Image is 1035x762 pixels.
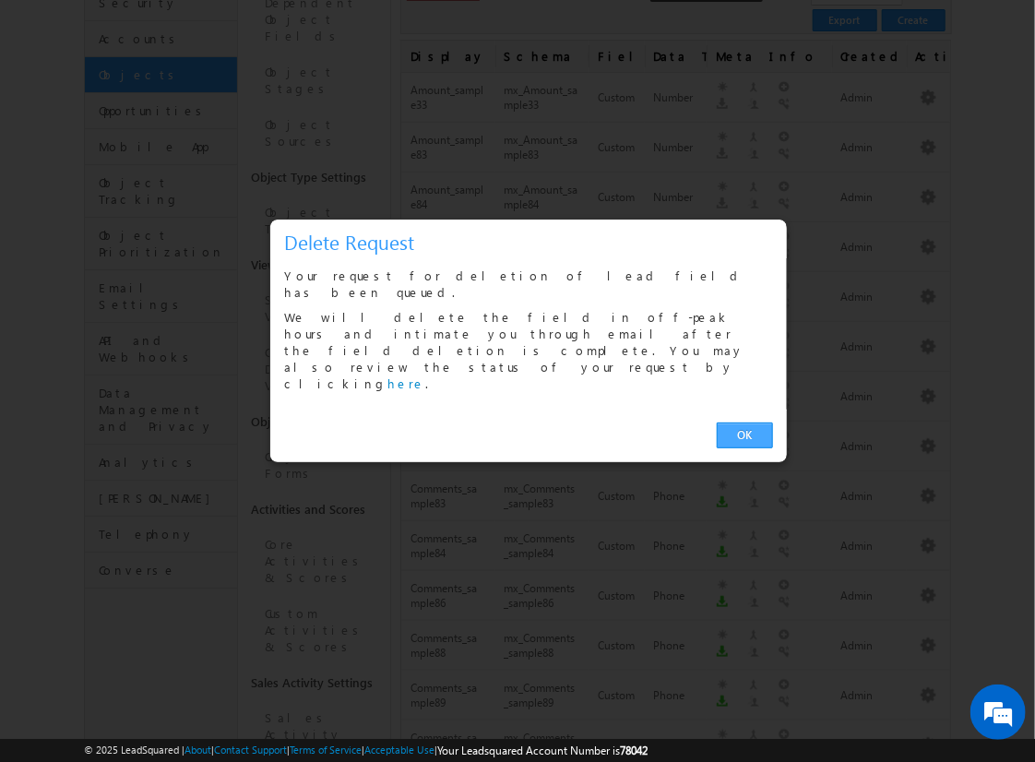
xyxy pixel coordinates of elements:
a: About [184,744,211,756]
div: Chat with us now [96,97,310,121]
em: Start Chat [251,568,335,593]
a: here [387,375,425,391]
span: © 2025 LeadSquared | | | | | [84,742,648,759]
h3: Delete Request [284,226,780,258]
p: We will delete the field in off-peak hours and intimate you through email after the field deletio... [284,309,773,392]
p: Your request for deletion of lead field has been queued. [284,268,773,301]
img: d_60004797649_company_0_60004797649 [31,97,77,121]
a: Terms of Service [290,744,362,756]
a: OK [717,423,773,448]
a: Contact Support [214,744,287,756]
a: Acceptable Use [364,744,434,756]
span: Your Leadsquared Account Number is [437,744,648,757]
textarea: Type your message and hit 'Enter' [24,171,337,553]
span: 78042 [620,744,648,757]
div: Minimize live chat window [303,9,347,54]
